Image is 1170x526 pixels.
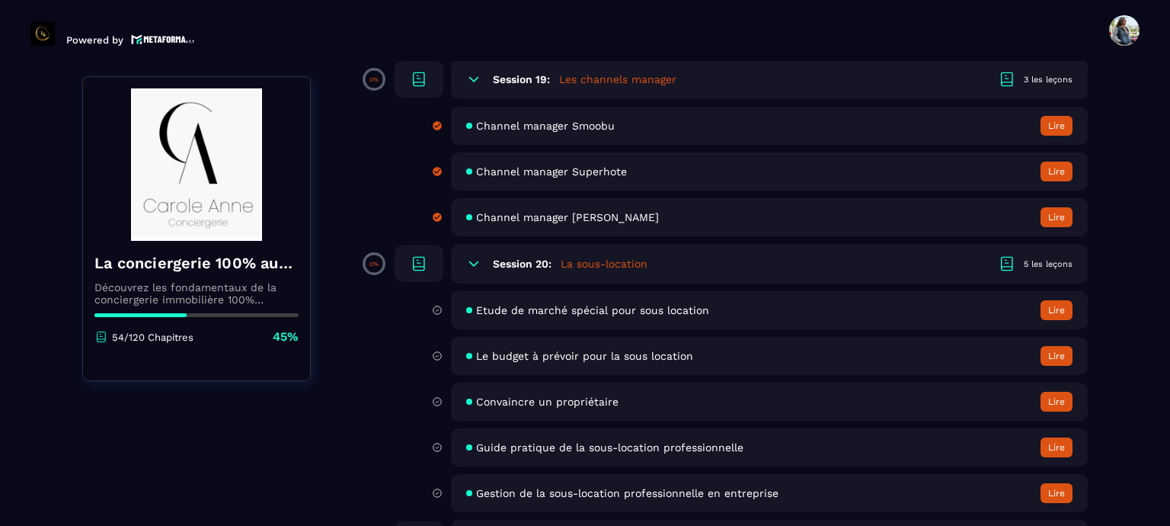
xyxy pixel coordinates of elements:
span: Channel manager Superhote [476,165,627,178]
div: 5 les leçons [1024,258,1072,270]
button: Lire [1041,116,1072,136]
button: Lire [1041,300,1072,320]
p: 45% [273,329,299,345]
button: Lire [1041,392,1072,412]
span: Guide pratique de la sous-location professionnelle [476,441,743,454]
h5: La sous-location [561,256,647,271]
span: Convaincre un propriétaire [476,396,619,408]
p: Découvrez les fondamentaux de la conciergerie immobilière 100% automatisée. Cette formation est c... [94,281,299,306]
button: Lire [1041,438,1072,457]
h5: Les channels manager [559,72,676,87]
img: logo-branding [30,21,55,46]
span: Channel manager Smoobu [476,120,615,132]
span: Etude de marché spécial pour sous location [476,304,709,316]
h6: Session 20: [493,258,551,270]
h6: Session 19: [493,73,550,85]
p: Powered by [66,34,123,46]
button: Lire [1041,346,1072,366]
img: banner [94,88,299,241]
p: 54/120 Chapitres [112,332,193,343]
span: Channel manager [PERSON_NAME] [476,211,659,223]
p: 0% [369,261,379,268]
button: Lire [1041,483,1072,503]
button: Lire [1041,162,1072,181]
img: logo [131,33,195,46]
p: 0% [369,76,379,83]
span: Le budget à prévoir pour la sous location [476,350,693,362]
div: 3 les leçons [1024,74,1072,85]
button: Lire [1041,207,1072,227]
span: Gestion de la sous-location professionnelle en entreprise [476,487,778,499]
h4: La conciergerie 100% automatisée [94,252,299,274]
